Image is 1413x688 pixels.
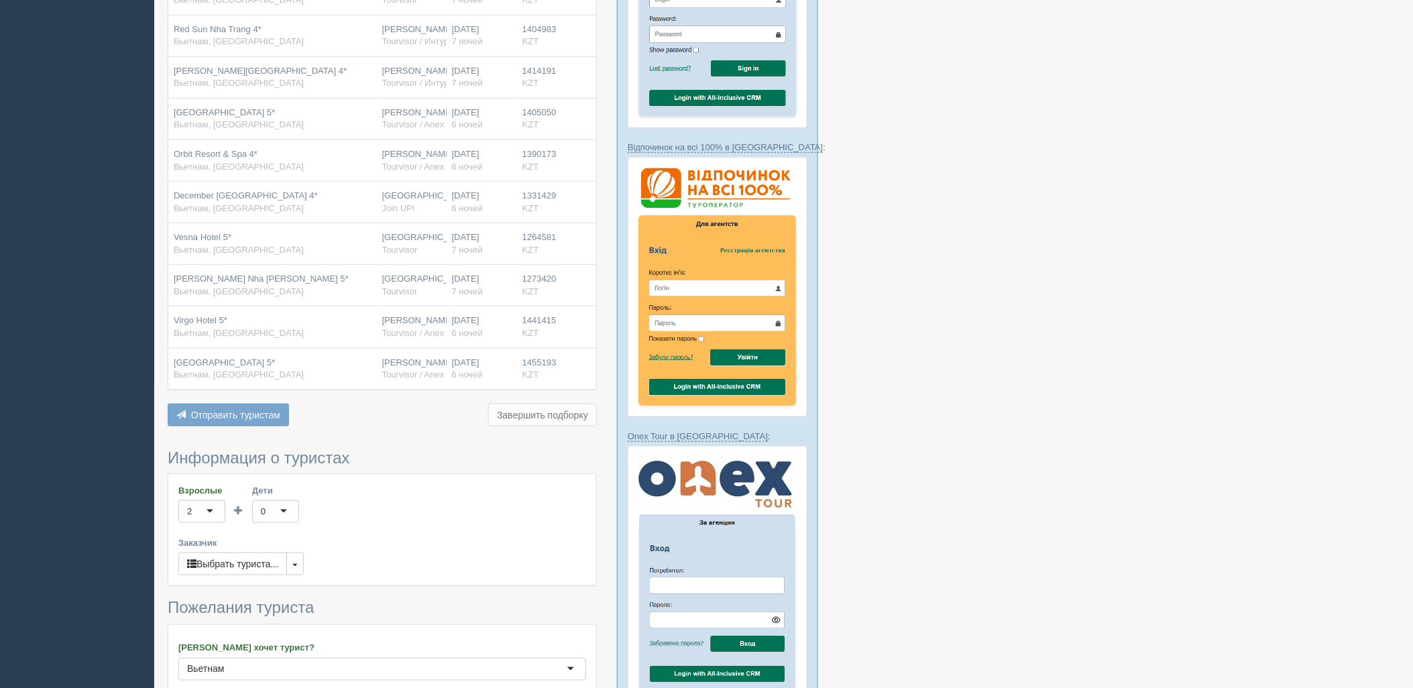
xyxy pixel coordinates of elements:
span: Tourvisor / Anex [382,119,445,129]
span: KZT [522,162,539,172]
div: [GEOGRAPHIC_DATA] [382,231,441,256]
div: [GEOGRAPHIC_DATA] [382,273,441,298]
span: 6 ночей [452,162,483,172]
span: Tourvisor / Anex [382,328,445,338]
div: [DATE] [452,148,512,173]
span: Vesna Hotel 5* [174,232,231,242]
div: 0 [261,505,266,518]
span: [GEOGRAPHIC_DATA] 5* [174,107,275,117]
span: Tourvisor / Интурист [382,36,463,46]
label: Взрослые [178,484,225,497]
div: [DATE] [452,65,512,90]
button: Выбрать туриста... [178,553,287,575]
span: 1404983 [522,24,557,34]
span: 1264581 [522,232,557,242]
span: 6 ночей [452,203,483,213]
div: [PERSON_NAME] [382,65,441,90]
span: Отправить туристам [191,410,280,420]
span: 7 ночей [452,245,483,255]
span: Вьетнам, [GEOGRAPHIC_DATA] [174,36,304,46]
button: Отправить туристам [168,404,289,426]
span: 6 ночей [452,119,483,129]
span: 7 ночей [452,286,483,296]
span: 7 ночей [452,36,483,46]
span: December [GEOGRAPHIC_DATA] 4* [174,190,318,200]
span: Tourvisor / Anex [382,369,445,380]
span: 1455193 [522,357,557,367]
h3: Информация о туристах [168,449,597,467]
p: : [628,430,807,443]
span: 1405050 [522,107,557,117]
span: KZT [522,203,539,213]
span: 6 ночей [452,328,483,338]
span: Вьетнам, [GEOGRAPHIC_DATA] [174,203,304,213]
span: KZT [522,328,539,338]
div: [DATE] [452,107,512,131]
span: 1441415 [522,315,557,325]
a: Onex Tour в [GEOGRAPHIC_DATA] [628,431,768,442]
div: [DATE] [452,357,512,382]
div: [PERSON_NAME] [382,314,441,339]
span: 1331429 [522,190,557,200]
div: [PERSON_NAME] [382,23,441,48]
span: Tourvisor [382,286,418,296]
span: Tourvisor [382,245,418,255]
div: [DATE] [452,314,512,339]
span: 7 ночей [452,78,483,88]
div: [PERSON_NAME] [382,357,441,382]
div: [DATE] [452,273,512,298]
span: Join UP! [382,203,415,213]
span: Virgo Hotel 5* [174,315,227,325]
label: [PERSON_NAME] хочет турист? [178,642,586,654]
span: 6 ночей [452,369,483,380]
span: [GEOGRAPHIC_DATA] 5* [174,357,275,367]
span: KZT [522,369,539,380]
span: 1273420 [522,274,557,284]
span: KZT [522,245,539,255]
button: Завершить подборку [488,404,597,426]
span: Tourvisor / Anex [382,162,445,172]
span: KZT [522,286,539,296]
span: Вьетнам, [GEOGRAPHIC_DATA] [174,119,304,129]
span: Вьетнам, [GEOGRAPHIC_DATA] [174,245,304,255]
label: Дети [252,484,299,497]
div: [DATE] [452,23,512,48]
div: [PERSON_NAME] [382,148,441,173]
div: [DATE] [452,231,512,256]
div: [PERSON_NAME] [382,107,441,131]
span: Пожелания туриста [168,599,314,617]
span: 1390173 [522,149,557,159]
span: Вьетнам, [GEOGRAPHIC_DATA] [174,328,304,338]
div: Вьетнам [187,663,225,676]
span: Вьетнам, [GEOGRAPHIC_DATA] [174,369,304,380]
span: KZT [522,36,539,46]
span: Вьетнам, [GEOGRAPHIC_DATA] [174,286,304,296]
span: [PERSON_NAME][GEOGRAPHIC_DATA] 4* [174,66,347,76]
span: KZT [522,78,539,88]
span: Red Sun Nha Trang 4* [174,24,262,34]
img: %D0%B2%D1%96%D0%B4%D0%BF%D0%BE%D1%87%D0%B8%D0%BD%D0%BE%D0%BA-%D0%BD%D0%B0-%D0%B2%D1%81%D1%96-100-... [628,157,807,417]
div: [GEOGRAPHIC_DATA] [382,190,441,215]
span: Tourvisor / Интурист [382,78,463,88]
span: 1414191 [522,66,557,76]
span: Вьетнам, [GEOGRAPHIC_DATA] [174,78,304,88]
label: Заказчик [178,536,586,549]
span: KZT [522,119,539,129]
a: Відпочинок на всі 100% в [GEOGRAPHIC_DATA] [628,142,823,153]
p: : [628,141,807,154]
span: Orbit Resort & Spa 4* [174,149,258,159]
div: 2 [187,505,192,518]
span: Вьетнам, [GEOGRAPHIC_DATA] [174,162,304,172]
div: [DATE] [452,190,512,215]
span: [PERSON_NAME] Nha [PERSON_NAME] 5* [174,274,349,284]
